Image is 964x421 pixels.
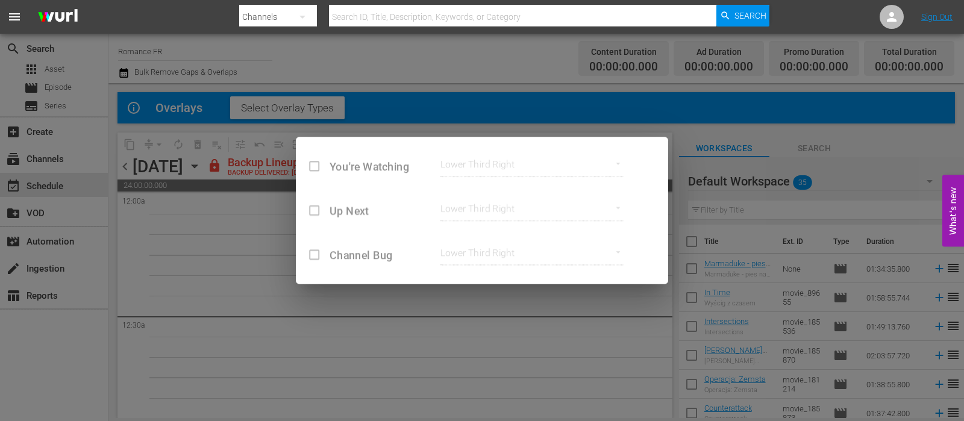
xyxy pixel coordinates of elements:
span: Up Next [330,202,410,219]
span: Channel Bug [330,247,410,263]
a: Sign Out [921,12,953,22]
div: Lower Third Right [440,156,623,176]
button: Open Feedback Widget [942,175,964,246]
img: ans4CAIJ8jUAAAAAAAAAAAAAAAAAAAAAAAAgQb4GAAAAAAAAAAAAAAAAAAAAAAAAJMjXAAAAAAAAAAAAAAAAAAAAAAAAgAT5G... [29,3,87,31]
div: Lower Third Right [440,205,607,213]
div: Lower Third Right [440,201,623,220]
div: Lower Third Right [440,160,607,168]
div: Lower Third Right [440,249,607,257]
span: menu [7,10,22,24]
span: You're Watching [330,158,410,175]
div: Lower Third Right [440,245,623,264]
span: Search [734,5,766,27]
